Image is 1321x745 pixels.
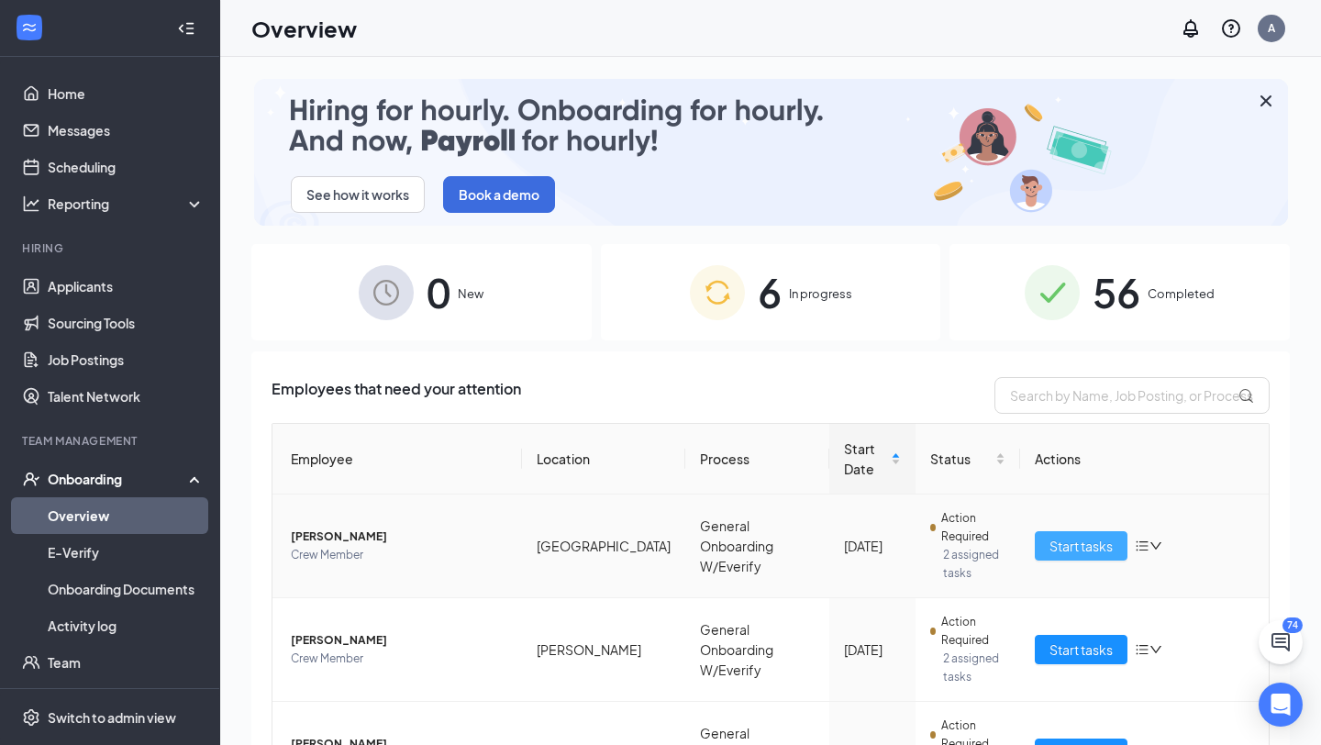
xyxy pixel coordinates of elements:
[1135,642,1149,657] span: bars
[48,341,205,378] a: Job Postings
[48,378,205,415] a: Talent Network
[48,571,205,607] a: Onboarding Documents
[941,509,1005,546] span: Action Required
[272,377,521,414] span: Employees that need your attention
[48,75,205,112] a: Home
[48,497,205,534] a: Overview
[1049,536,1113,556] span: Start tasks
[22,240,201,256] div: Hiring
[22,433,201,449] div: Team Management
[443,176,555,213] button: Book a demo
[251,13,357,44] h1: Overview
[48,305,205,341] a: Sourcing Tools
[1049,639,1113,660] span: Start tasks
[458,284,483,303] span: New
[1259,620,1303,664] button: ChatActive
[254,79,1288,226] img: payroll-small.gif
[1220,17,1242,39] svg: QuestionInfo
[1135,539,1149,553] span: bars
[789,284,852,303] span: In progress
[685,424,830,495] th: Process
[522,495,685,598] td: [GEOGRAPHIC_DATA]
[1255,90,1277,112] svg: Cross
[20,18,39,37] svg: WorkstreamLogo
[1270,631,1292,653] svg: ChatActive
[916,424,1019,495] th: Status
[758,261,782,324] span: 6
[1020,424,1270,495] th: Actions
[48,470,189,488] div: Onboarding
[48,681,205,717] a: Documents
[1035,531,1127,561] button: Start tasks
[272,424,522,495] th: Employee
[1149,643,1162,656] span: down
[48,268,205,305] a: Applicants
[1180,17,1202,39] svg: Notifications
[1093,261,1140,324] span: 56
[291,650,507,668] span: Crew Member
[291,176,425,213] button: See how it works
[994,377,1270,414] input: Search by Name, Job Posting, or Process
[1148,284,1215,303] span: Completed
[930,449,991,469] span: Status
[291,631,507,650] span: [PERSON_NAME]
[48,149,205,185] a: Scheduling
[22,708,40,727] svg: Settings
[844,536,901,556] div: [DATE]
[291,528,507,546] span: [PERSON_NAME]
[427,261,450,324] span: 0
[1149,539,1162,552] span: down
[291,546,507,564] span: Crew Member
[522,424,685,495] th: Location
[1268,20,1275,36] div: A
[48,112,205,149] a: Messages
[941,613,1005,650] span: Action Required
[522,598,685,702] td: [PERSON_NAME]
[685,495,830,598] td: General Onboarding W/Everify
[685,598,830,702] td: General Onboarding W/Everify
[943,546,1005,583] span: 2 assigned tasks
[844,439,887,479] span: Start Date
[48,607,205,644] a: Activity log
[48,708,176,727] div: Switch to admin view
[1035,635,1127,664] button: Start tasks
[943,650,1005,686] span: 2 assigned tasks
[844,639,901,660] div: [DATE]
[48,195,205,213] div: Reporting
[1259,683,1303,727] div: Open Intercom Messenger
[48,644,205,681] a: Team
[48,534,205,571] a: E-Verify
[22,470,40,488] svg: UserCheck
[1282,617,1303,633] div: 74
[22,195,40,213] svg: Analysis
[177,19,195,38] svg: Collapse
